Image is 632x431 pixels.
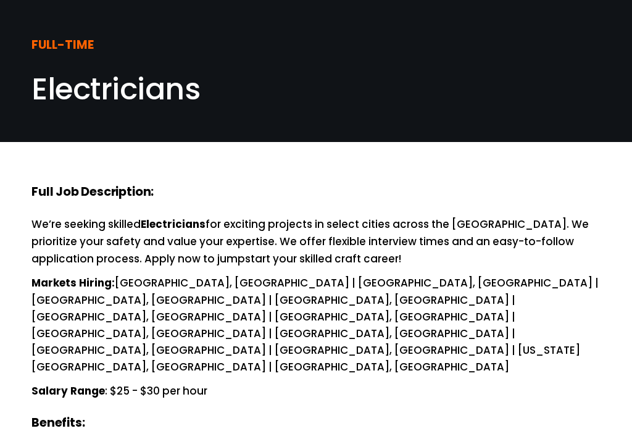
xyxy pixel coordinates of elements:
[31,36,94,56] strong: FULL-TIME
[31,275,601,375] p: [GEOGRAPHIC_DATA], [GEOGRAPHIC_DATA] | [GEOGRAPHIC_DATA], [GEOGRAPHIC_DATA] | [GEOGRAPHIC_DATA], ...
[31,183,154,203] strong: Full Job Description:
[31,275,115,293] strong: Markets Hiring:
[31,216,601,267] p: We’re seeking skilled for exciting projects in select cities across the [GEOGRAPHIC_DATA]. We pri...
[141,216,206,234] strong: Electricians
[31,68,200,110] span: Electricians
[31,383,105,401] strong: Salary Range
[31,383,601,400] p: : $25 - $30 per hour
